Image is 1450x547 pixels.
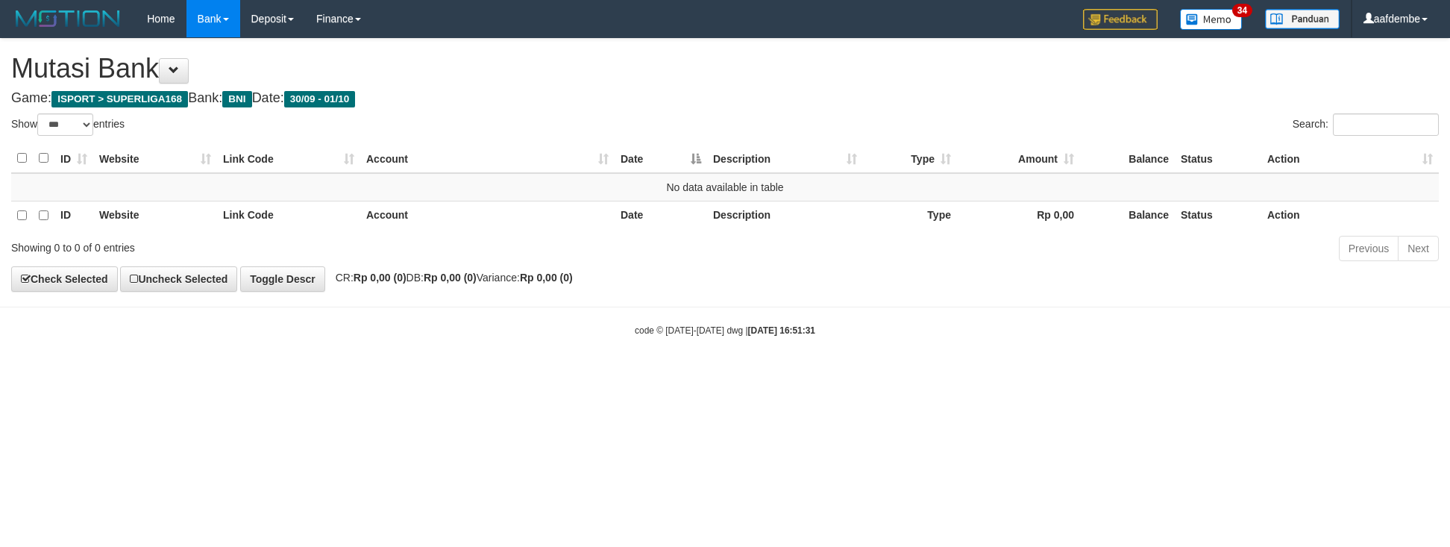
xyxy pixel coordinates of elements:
strong: Rp 0,00 (0) [354,272,407,284]
span: 30/09 - 01/10 [284,91,356,107]
span: ISPORT > SUPERLIGA168 [51,91,188,107]
a: Toggle Descr [240,266,325,292]
a: Check Selected [11,266,118,292]
th: Type: activate to sort column ascending [863,144,957,173]
th: Link Code: activate to sort column ascending [217,144,360,173]
td: No data available in table [11,173,1439,201]
h4: Game: Bank: Date: [11,91,1439,106]
img: Feedback.jpg [1083,9,1158,30]
img: MOTION_logo.png [11,7,125,30]
strong: Rp 0,00 (0) [424,272,477,284]
th: Balance [1080,201,1175,230]
th: Description: activate to sort column ascending [707,144,863,173]
th: Action [1261,201,1439,230]
small: code © [DATE]-[DATE] dwg | [635,325,815,336]
th: Amount: activate to sort column ascending [957,144,1080,173]
img: panduan.png [1265,9,1340,29]
strong: [DATE] 16:51:31 [748,325,815,336]
th: Balance [1080,144,1175,173]
label: Search: [1293,113,1439,136]
th: Action: activate to sort column ascending [1261,144,1439,173]
th: ID: activate to sort column ascending [54,144,93,173]
th: Rp 0,00 [957,201,1080,230]
a: Next [1398,236,1439,261]
select: Showentries [37,113,93,136]
a: Previous [1339,236,1399,261]
th: Link Code [217,201,360,230]
th: Type [863,201,957,230]
span: CR: DB: Variance: [328,272,573,284]
label: Show entries [11,113,125,136]
input: Search: [1333,113,1439,136]
span: BNI [222,91,251,107]
th: Website [93,201,217,230]
span: 34 [1232,4,1252,17]
th: Website: activate to sort column ascending [93,144,217,173]
div: Showing 0 to 0 of 0 entries [11,234,593,255]
th: Description [707,201,863,230]
th: Date [615,201,707,230]
a: Uncheck Selected [120,266,237,292]
h1: Mutasi Bank [11,54,1439,84]
th: ID [54,201,93,230]
th: Status [1175,144,1261,173]
img: Button%20Memo.svg [1180,9,1243,30]
th: Account: activate to sort column ascending [360,144,615,173]
th: Date: activate to sort column descending [615,144,707,173]
th: Status [1175,201,1261,230]
strong: Rp 0,00 (0) [520,272,573,284]
th: Account [360,201,615,230]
